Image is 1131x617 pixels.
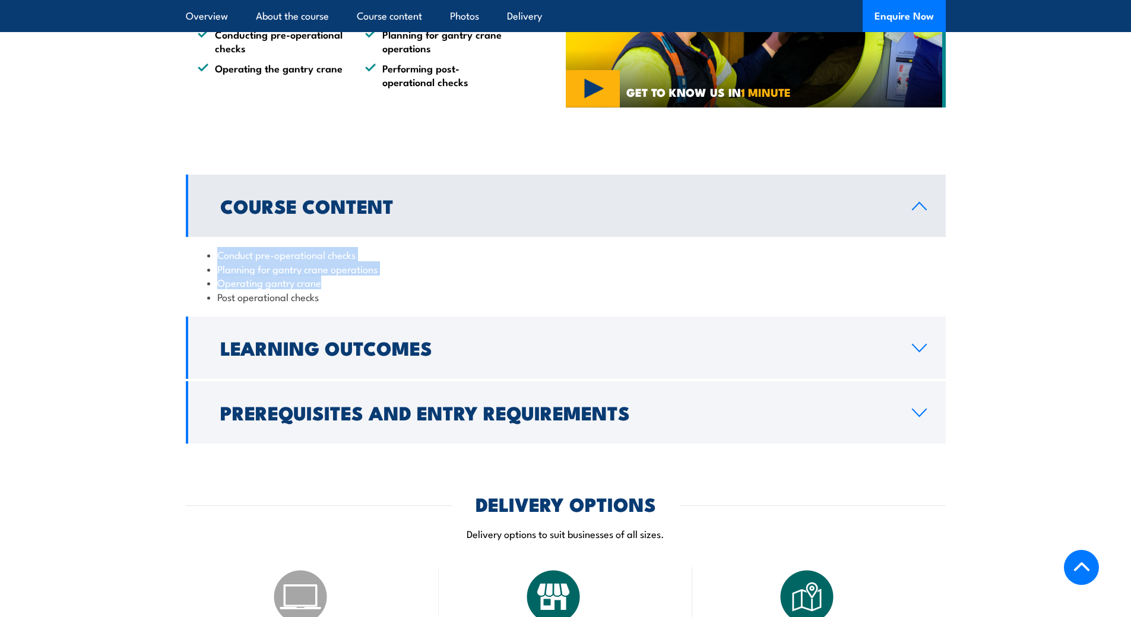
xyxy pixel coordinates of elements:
[741,83,791,100] strong: 1 MINUTE
[207,276,924,289] li: Operating gantry crane
[220,197,893,214] h2: Course Content
[186,381,946,444] a: Prerequisites and Entry Requirements
[186,175,946,237] a: Course Content
[186,317,946,379] a: Learning Outcomes
[207,290,924,303] li: Post operational checks
[198,61,344,89] li: Operating the gantry crane
[365,27,511,55] li: Planning for gantry crane operations
[626,87,791,97] span: GET TO KNOW US IN
[220,404,893,420] h2: Prerequisites and Entry Requirements
[476,495,656,512] h2: DELIVERY OPTIONS
[207,262,924,276] li: Planning for gantry crane operations
[220,339,893,356] h2: Learning Outcomes
[207,248,924,261] li: Conduct pre-operational checks
[198,27,344,55] li: Conducting pre-operational checks
[365,61,511,89] li: Performing post-operational checks
[186,527,946,540] p: Delivery options to suit businesses of all sizes.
